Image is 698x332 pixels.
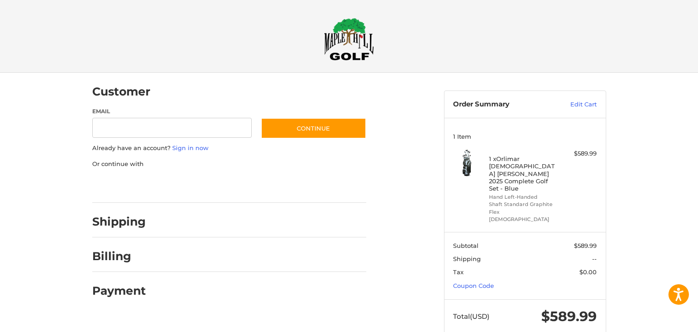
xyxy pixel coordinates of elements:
[574,242,597,249] span: $589.99
[92,215,146,229] h2: Shipping
[489,193,558,201] li: Hand Left-Handed
[453,268,464,276] span: Tax
[92,107,252,116] label: Email
[92,85,150,99] h2: Customer
[561,149,597,158] div: $589.99
[453,242,479,249] span: Subtotal
[92,249,145,263] h2: Billing
[453,100,551,109] h3: Order Summary
[453,312,489,321] span: Total (USD)
[592,255,597,262] span: --
[489,208,558,223] li: Flex [DEMOGRAPHIC_DATA]
[92,144,366,153] p: Already have an account?
[579,268,597,276] span: $0.00
[261,118,366,139] button: Continue
[453,133,597,140] h3: 1 Item
[243,177,311,194] iframe: PayPal-venmo
[92,160,366,169] p: Or continue with
[489,201,558,208] li: Shaft Standard Graphite
[623,307,698,332] iframe: Google Customer Reviews
[489,155,558,192] h4: 1 x Orlimar [DEMOGRAPHIC_DATA] [PERSON_NAME] 2025 Complete Golf Set - Blue
[541,308,597,325] span: $589.99
[324,18,374,60] img: Maple Hill Golf
[453,282,494,289] a: Coupon Code
[453,255,481,262] span: Shipping
[172,144,209,151] a: Sign in now
[166,177,234,194] iframe: PayPal-paylater
[92,284,146,298] h2: Payment
[551,100,597,109] a: Edit Cart
[89,177,157,194] iframe: PayPal-paypal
